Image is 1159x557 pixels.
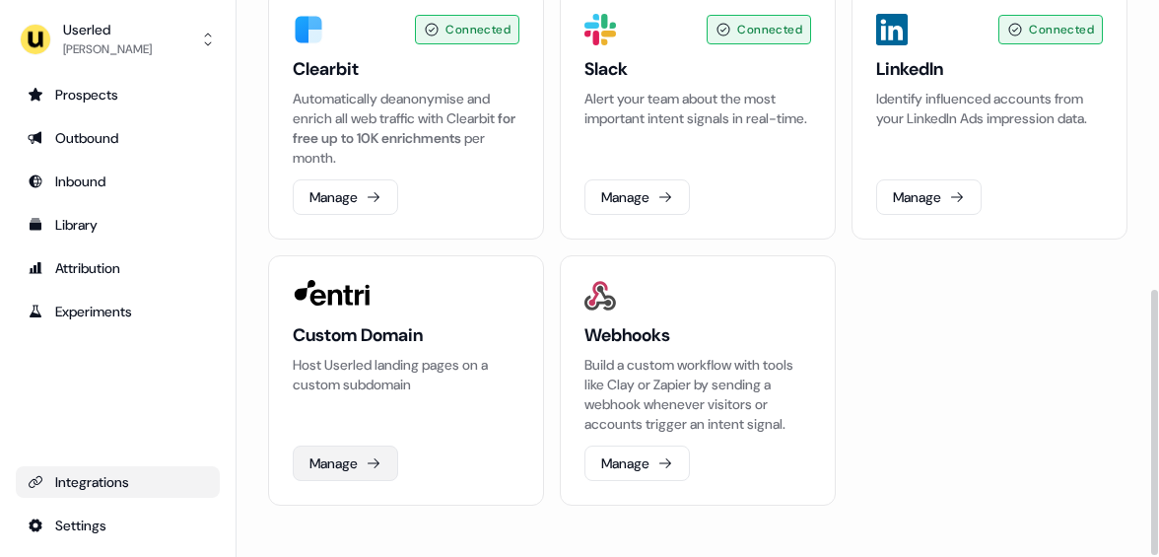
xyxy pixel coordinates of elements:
div: Attribution [28,258,208,278]
div: Experiments [28,302,208,321]
a: Go to outbound experience [16,122,220,154]
a: Go to templates [16,209,220,241]
p: Build a custom workflow with tools like Clay or Zapier by sending a webhook whenever visitors or ... [584,355,811,434]
div: Inbound [28,172,208,191]
div: Outbound [28,128,208,148]
button: Manage [584,179,690,215]
h3: Webhooks [584,323,811,347]
div: Library [28,215,208,235]
p: Identify influenced accounts from your LinkedIn Ads impression data. [876,89,1103,128]
div: Userled [63,20,152,39]
button: Userled[PERSON_NAME] [16,16,220,63]
span: Connected [445,20,511,39]
h3: Custom Domain [293,323,519,347]
button: Manage [584,446,690,481]
p: Host Userled landing pages on a custom subdomain [293,355,519,394]
button: Manage [293,179,398,215]
div: Settings [28,516,208,535]
h3: Slack [584,57,811,81]
span: Connected [1029,20,1094,39]
a: Go to prospects [16,79,220,110]
span: Connected [737,20,802,39]
div: Prospects [28,85,208,104]
div: [PERSON_NAME] [63,39,152,59]
h3: Clearbit [293,57,519,81]
a: Go to integrations [16,466,220,498]
button: Manage [293,446,398,481]
a: Go to attribution [16,252,220,284]
h3: LinkedIn [876,57,1103,81]
div: Automatically deanonymise and enrich all web traffic with Clearbit per month. [293,89,519,168]
p: Alert your team about the most important intent signals in real-time. [584,89,811,128]
a: Go to integrations [16,510,220,541]
a: Go to Inbound [16,166,220,197]
a: Go to experiments [16,296,220,327]
div: Integrations [28,472,208,492]
button: Manage [876,179,982,215]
